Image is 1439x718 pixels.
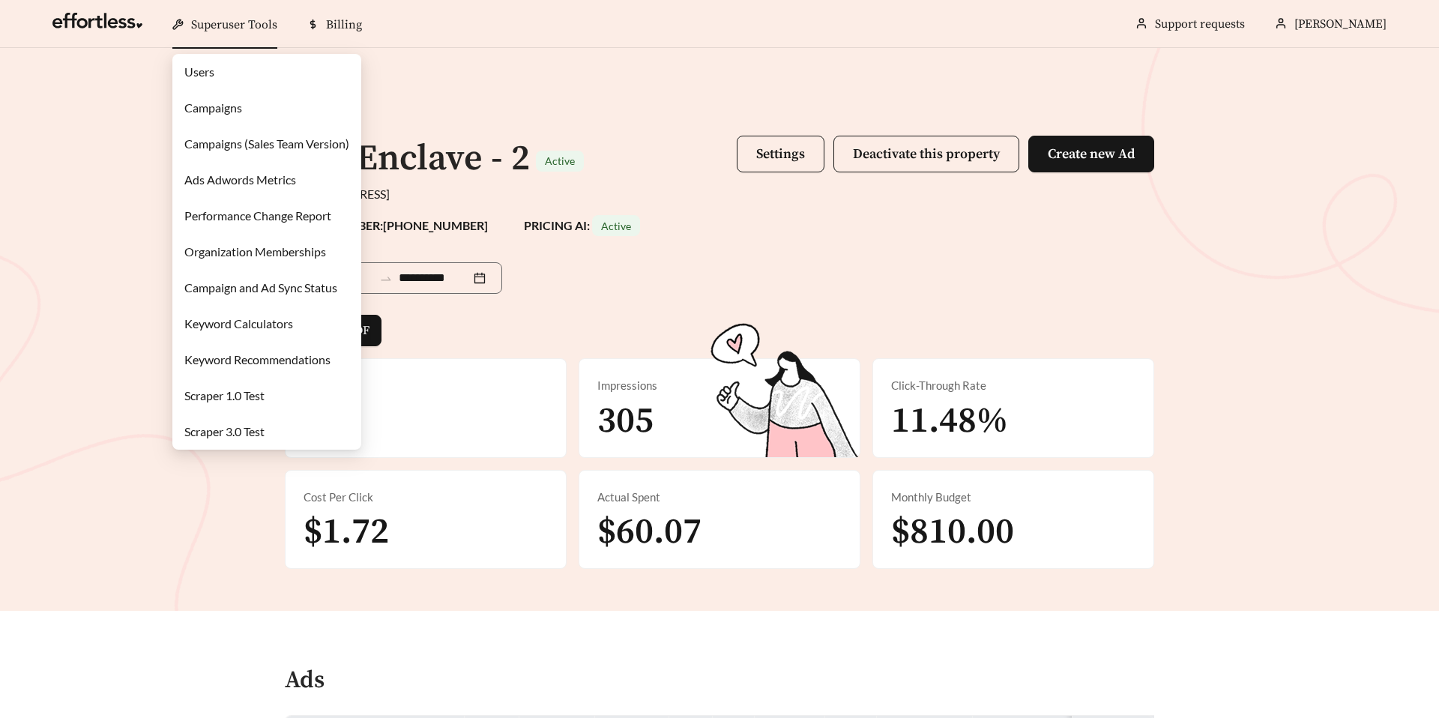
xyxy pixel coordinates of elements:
h4: Ads [285,668,325,694]
div: Actual Spent [597,489,842,506]
span: 305 [597,399,654,444]
a: Scraper 3.0 Test [184,424,265,438]
span: Settings [756,145,805,163]
span: Create new Ad [1048,145,1135,163]
div: Impressions [597,377,842,394]
button: Deactivate this property [833,136,1019,172]
span: 11.48% [891,399,1008,444]
a: Campaign and Ad Sync Status [184,280,337,295]
span: [PERSON_NAME] [1294,16,1387,31]
span: to [379,271,393,285]
span: Superuser Tools [191,17,277,32]
h1: The Enclave - 2 [285,136,530,181]
a: Keyword Calculators [184,316,293,331]
button: Create new Ad [1028,136,1154,172]
span: Deactivate this property [853,145,1000,163]
div: [STREET_ADDRESS] [285,185,1154,203]
span: Billing [326,17,362,32]
div: Cost Per Click [304,489,548,506]
a: Support requests [1155,16,1245,31]
a: Performance Change Report [184,208,331,223]
a: Campaigns (Sales Team Version) [184,136,349,151]
div: Total Clicks [304,377,548,394]
span: Active [545,154,575,167]
a: Organization Memberships [184,244,326,259]
span: $1.72 [304,510,389,555]
strong: PHONE NUMBER: [PHONE_NUMBER] [285,218,488,232]
div: Monthly Budget [891,489,1135,506]
button: Settings [737,136,824,172]
span: $60.07 [597,510,702,555]
a: Ads Adwords Metrics [184,172,296,187]
strong: PRICING AI: [524,218,640,232]
span: swap-right [379,272,393,286]
span: $810.00 [891,510,1014,555]
a: Keyword Recommendations [184,352,331,366]
a: Users [184,64,214,79]
a: Scraper 1.0 Test [184,388,265,402]
div: Click-Through Rate [891,377,1135,394]
span: Active [601,220,631,232]
a: Campaigns [184,100,242,115]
